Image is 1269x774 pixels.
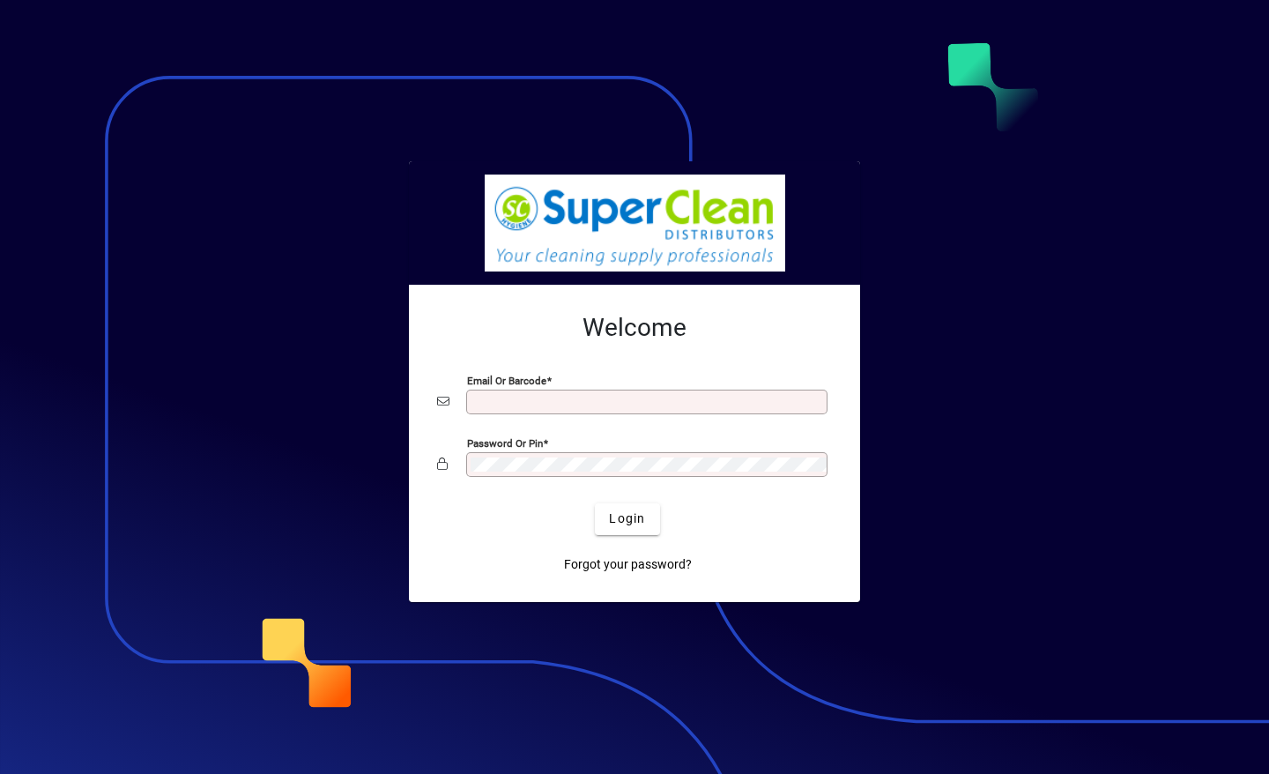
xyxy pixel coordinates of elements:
span: Forgot your password? [564,555,692,574]
h2: Welcome [437,313,832,343]
mat-label: Password or Pin [467,436,543,449]
a: Forgot your password? [557,549,699,581]
mat-label: Email or Barcode [467,374,546,386]
span: Login [609,510,645,528]
button: Login [595,503,659,535]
